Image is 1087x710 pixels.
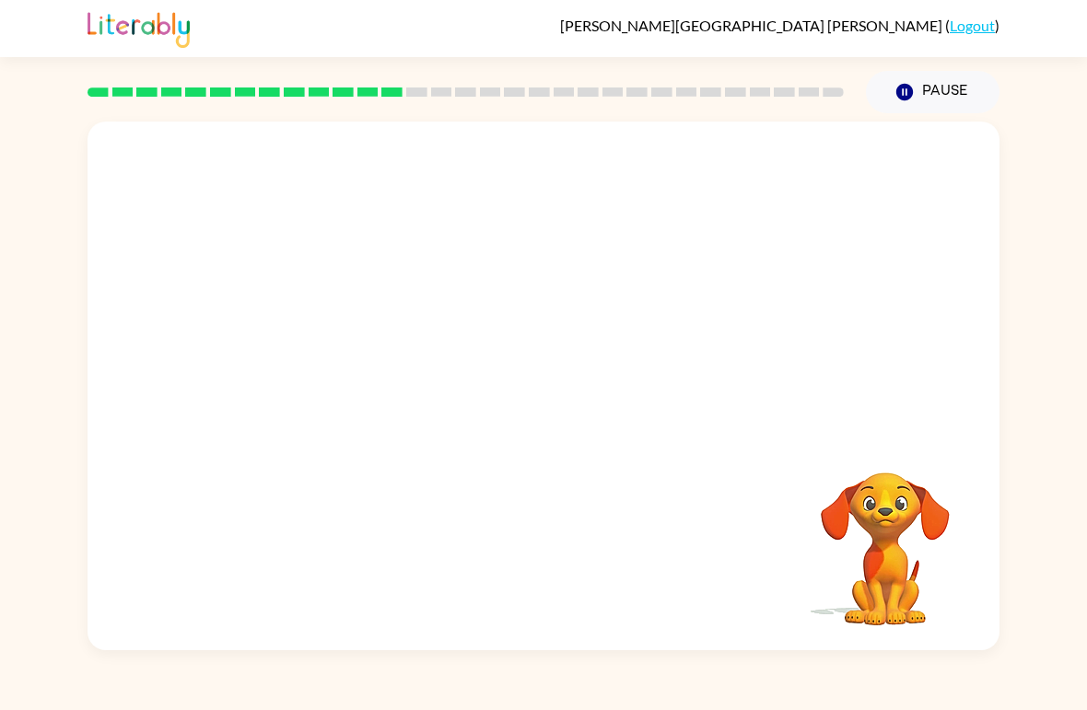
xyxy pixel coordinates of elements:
[866,71,999,113] button: Pause
[950,17,995,34] a: Logout
[88,7,190,48] img: Literably
[560,17,999,34] div: ( )
[793,444,977,628] video: Your browser must support playing .mp4 files to use Literably. Please try using another browser.
[560,17,945,34] span: [PERSON_NAME][GEOGRAPHIC_DATA] [PERSON_NAME]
